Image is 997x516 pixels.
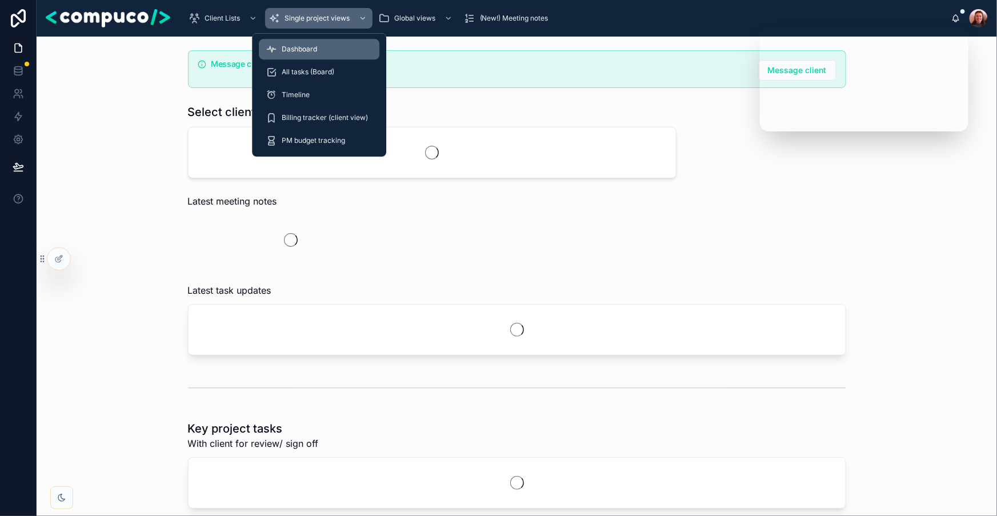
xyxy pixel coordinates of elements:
[259,85,379,105] a: Timeline
[179,6,951,31] div: scrollable content
[461,8,556,29] a: (New!) Meeting notes
[188,104,256,120] h1: Select client
[188,194,277,208] span: Latest meeting notes
[259,107,379,128] a: Billing tracker (client view)
[758,60,836,81] button: Message client
[285,14,350,23] span: Single project views
[375,8,458,29] a: Global views
[205,14,240,23] span: Client Lists
[282,136,345,145] span: PM budget tracking
[480,14,548,23] span: (New!) Meeting notes
[265,8,373,29] a: Single project views
[185,8,263,29] a: Client Lists
[282,67,334,77] span: All tasks (Board)
[188,437,319,450] span: With client for review/ sign off
[282,113,368,122] span: Billing tracker (client view)
[259,39,379,59] a: Dashboard
[259,130,379,151] a: PM budget tracking
[188,421,319,437] h1: Key project tasks
[282,90,310,99] span: Timeline
[394,14,435,23] span: Global views
[46,9,170,27] img: App logo
[188,283,271,297] span: Latest task updates
[282,45,317,54] span: Dashboard
[259,62,379,82] a: All tasks (Board)
[211,60,748,68] h5: Message client about project admin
